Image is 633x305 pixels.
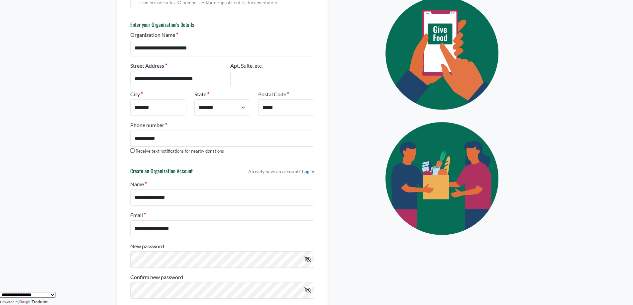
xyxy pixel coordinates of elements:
h6: Enter your Organization's Details [130,22,314,28]
label: Organization Name [130,31,178,39]
img: Eye Icon [370,116,516,241]
h6: Create an Organization Account [130,168,193,177]
label: City [130,90,143,98]
img: Google Tradutor [19,300,32,305]
label: Postal Code [258,90,289,98]
a: Tradutor [19,300,48,304]
a: Log In [302,168,314,175]
label: State [194,90,209,98]
label: New password [130,242,164,250]
label: Street Address [130,62,167,70]
label: Receive text notifications for nearby donations [136,148,224,155]
label: Apt, Suite, etc. [230,62,263,70]
label: Email [130,211,146,219]
label: Confirm new password [130,273,183,281]
p: Already have an account? [248,168,314,175]
label: Phone number [130,121,167,129]
label: Name [130,180,147,188]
